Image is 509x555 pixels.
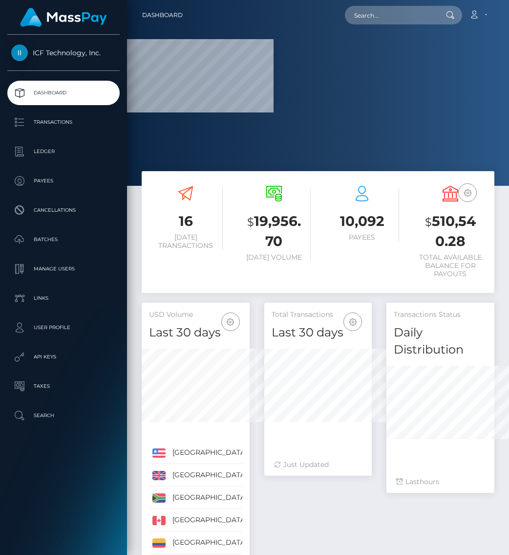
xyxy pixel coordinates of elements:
[142,5,183,25] a: Dashboard
[7,403,120,428] a: Search
[152,493,166,502] img: ZA.png
[152,471,166,480] img: GB.png
[169,442,251,464] td: [GEOGRAPHIC_DATA]
[149,324,242,341] h4: Last 30 days
[11,320,116,335] p: User Profile
[152,448,166,457] img: US.png
[169,464,251,487] td: [GEOGRAPHIC_DATA]
[7,110,120,134] a: Transactions
[396,477,485,487] div: Last hours
[272,324,365,341] h4: Last 30 days
[414,253,488,278] h6: Total Available Balance for Payouts
[247,215,254,229] small: $
[7,81,120,105] a: Dashboard
[394,324,487,358] h4: Daily Distribution
[7,374,120,399] a: Taxes
[325,233,399,242] h6: Payees
[11,262,116,276] p: Manage Users
[11,203,116,218] p: Cancellations
[274,460,362,470] div: Just Updated
[11,174,116,188] p: Payees
[11,86,116,100] p: Dashboard
[11,115,116,130] p: Transactions
[7,48,120,57] span: ICF Technology, Inc.
[345,6,437,24] input: Search...
[149,212,223,231] h3: 16
[272,310,365,320] h5: Total Transactions
[11,379,116,394] p: Taxes
[169,509,251,532] td: [GEOGRAPHIC_DATA]
[237,212,311,251] h3: 19,956.70
[394,310,487,320] h5: Transactions Status
[7,169,120,193] a: Payees
[7,257,120,281] a: Manage Users
[169,487,251,509] td: [GEOGRAPHIC_DATA]
[7,227,120,252] a: Batches
[149,233,223,250] h6: [DATE] Transactions
[325,212,399,231] h3: 10,092
[11,291,116,306] p: Links
[152,538,166,547] img: CO.png
[11,44,28,61] img: ICF Technology, Inc.
[425,215,432,229] small: $
[11,144,116,159] p: Ledger
[7,139,120,164] a: Ledger
[7,315,120,340] a: User Profile
[152,516,166,525] img: CA.png
[149,310,242,320] h5: USD Volume
[7,198,120,222] a: Cancellations
[11,232,116,247] p: Batches
[414,212,488,251] h3: 510,540.28
[11,350,116,364] p: API Keys
[7,286,120,311] a: Links
[237,253,311,262] h6: [DATE] Volume
[20,8,107,27] img: MassPay Logo
[169,532,251,554] td: [GEOGRAPHIC_DATA]
[7,345,120,369] a: API Keys
[11,408,116,423] p: Search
